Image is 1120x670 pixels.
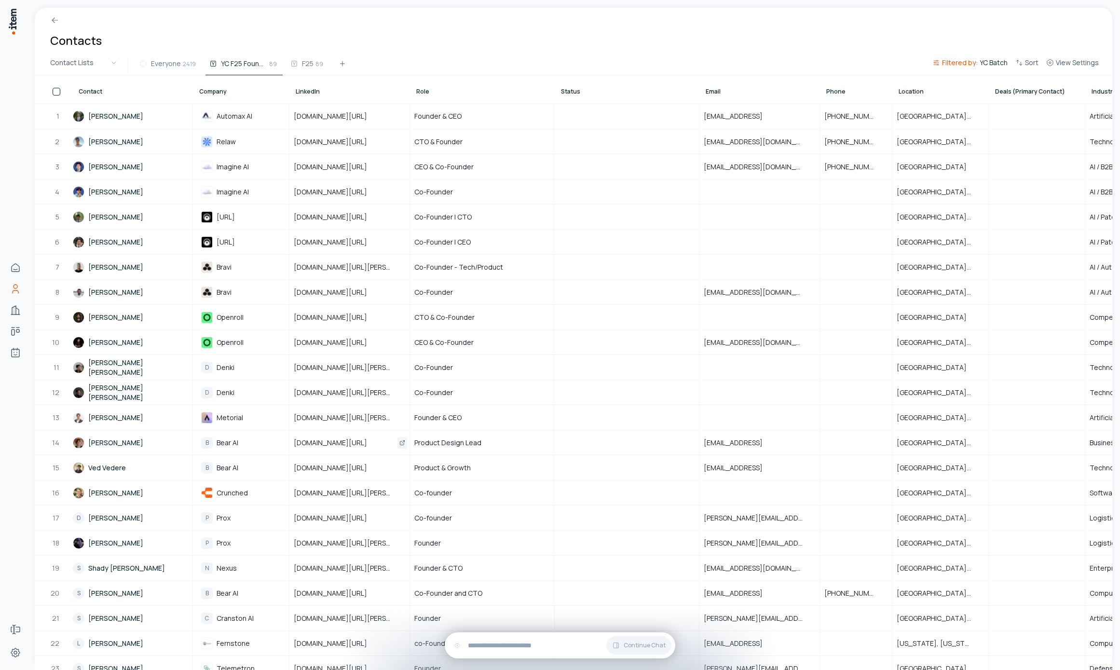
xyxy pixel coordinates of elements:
span: Founder & CEO [414,413,462,423]
img: Crunched [201,487,213,499]
span: Bear AI [217,589,238,598]
span: [EMAIL_ADDRESS][DOMAIN_NAME] [704,137,815,147]
span: Co-founder [414,488,452,498]
span: [DOMAIN_NAME][URL][PERSON_NAME] [294,563,405,573]
a: [PERSON_NAME] [73,205,192,229]
div: BraviBravi [193,283,288,302]
span: [GEOGRAPHIC_DATA], [US_STATE], [GEOGRAPHIC_DATA] [897,262,984,272]
span: Denki [217,388,234,397]
span: Bear AI [217,464,238,472]
span: Cranston AI [217,614,254,623]
span: Prox [217,514,231,522]
span: YC F25 Founders [221,59,267,68]
a: deals [6,322,25,341]
a: [PERSON_NAME] [73,330,192,354]
span: [GEOGRAPHIC_DATA], [GEOGRAPHIC_DATA] [897,488,984,498]
a: [PERSON_NAME] [73,255,192,279]
a: [PERSON_NAME] [73,406,192,429]
span: CEO & Co-Founder [414,338,474,347]
span: Nexus [217,564,237,573]
button: Filtered by:YC Batch [929,57,1011,74]
span: [DOMAIN_NAME][URL][PERSON_NAME] [294,363,405,372]
span: Product & Growth [414,463,471,473]
div: D [201,387,213,398]
img: Anas Bouassami [73,287,84,298]
th: Location [892,76,989,104]
span: Co-Founder [414,388,453,397]
div: BBear AI [193,584,288,603]
div: P [201,537,213,549]
span: [GEOGRAPHIC_DATA], [US_STATE], [GEOGRAPHIC_DATA] [897,614,984,623]
a: S[PERSON_NAME] [73,581,192,605]
div: D [201,362,213,373]
span: F25 [302,59,314,68]
button: View Settings [1042,57,1103,74]
div: S [73,588,84,599]
button: Open [397,437,407,449]
span: 5 [55,212,60,222]
span: Metorial [217,413,243,422]
span: [DOMAIN_NAME][URL] [294,338,379,347]
th: LinkedIn [289,76,410,104]
button: Everyone2419 [136,58,202,75]
a: Agents [6,343,25,362]
span: 7 [55,262,60,272]
th: Phone [820,76,892,104]
img: Yugo Imanishi [73,437,84,449]
button: Sort [1011,57,1042,74]
div: S [73,562,84,574]
a: [PERSON_NAME] [73,305,192,329]
span: [PHONE_NUMBER] [824,111,888,121]
span: [GEOGRAPHIC_DATA] [897,363,978,372]
span: [DOMAIN_NAME][URL] [294,187,379,197]
div: PatentWatch.ai[URL] [193,207,288,227]
span: [DOMAIN_NAME][URL] [294,513,379,523]
span: 2 [55,137,60,147]
span: [GEOGRAPHIC_DATA], [US_STATE], [GEOGRAPHIC_DATA] [897,438,984,448]
img: Bravi [201,287,213,298]
span: 1 [56,111,60,121]
span: CTO & Founder [414,137,463,147]
img: Felipe Jin Li [73,387,84,398]
span: 20 [51,588,60,598]
img: Fernstone [201,638,213,649]
span: [DOMAIN_NAME][URL][PERSON_NAME] [294,413,405,423]
th: Email [699,76,820,104]
div: PProx [193,533,288,553]
div: DDenki [193,383,288,402]
th: Company [193,76,289,104]
button: F2589 [287,58,329,75]
div: B [201,588,213,599]
span: [EMAIL_ADDRESS][DOMAIN_NAME] [704,563,815,573]
div: Imagine AIImagine AI [193,182,288,202]
a: Settings [6,643,25,662]
div: D [73,512,84,524]
span: [DOMAIN_NAME][URL] [294,588,379,598]
span: Imagine AI [217,163,249,171]
a: [PERSON_NAME] [PERSON_NAME] [73,356,192,379]
span: [DOMAIN_NAME][URL] [294,313,379,322]
span: [DOMAIN_NAME][URL] [294,162,379,172]
span: 9 [55,313,60,322]
span: YC Batch [980,58,1008,68]
div: B [201,437,213,449]
span: [EMAIL_ADDRESS][DOMAIN_NAME] [704,162,815,172]
div: C [201,613,213,624]
a: D[PERSON_NAME] [73,506,192,530]
span: [DOMAIN_NAME][URL] [294,287,379,297]
span: Status [561,88,580,96]
span: [GEOGRAPHIC_DATA], [US_STATE], [GEOGRAPHIC_DATA] [897,338,984,347]
span: Everyone [151,59,181,68]
span: Co-founder [414,513,452,523]
img: Sky Yang [73,161,84,173]
span: 6 [55,237,60,247]
span: [DOMAIN_NAME][URL] [294,463,379,473]
span: [GEOGRAPHIC_DATA], [GEOGRAPHIC_DATA] [897,563,984,573]
span: 15 [53,463,60,473]
span: 14 [52,438,60,448]
span: [DOMAIN_NAME][URL][PERSON_NAME] [294,614,405,623]
a: [PERSON_NAME] [PERSON_NAME] [73,381,192,404]
span: [GEOGRAPHIC_DATA], [GEOGRAPHIC_DATA], [GEOGRAPHIC_DATA] [897,513,984,523]
a: [PERSON_NAME] [73,481,192,505]
span: [EMAIL_ADDRESS] [704,438,774,448]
